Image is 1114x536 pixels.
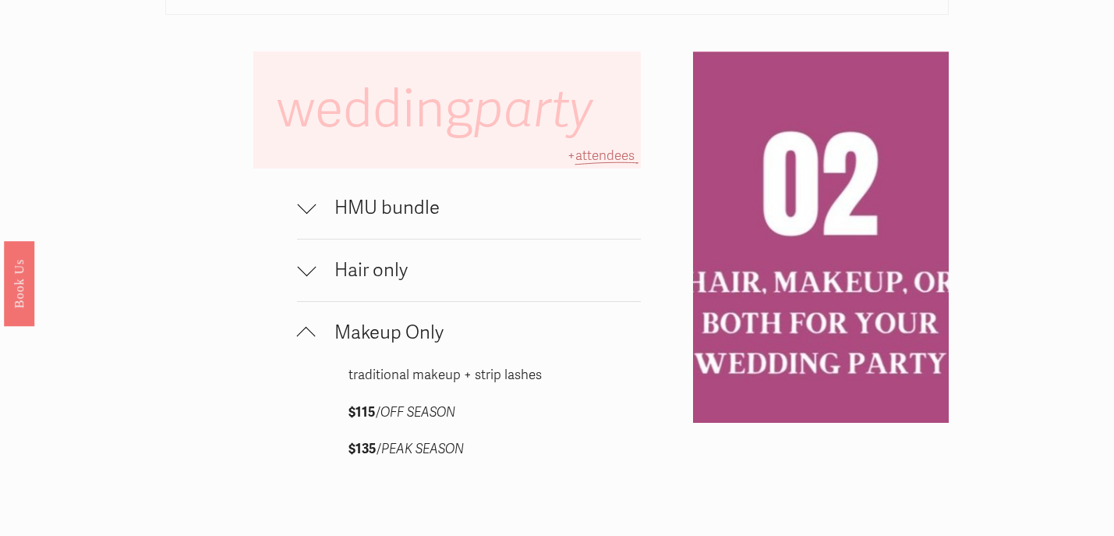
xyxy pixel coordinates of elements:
[4,240,34,325] a: Book Us
[297,302,640,364] button: Makeup Only
[348,364,589,388] p: traditional makeup + strip lashes
[473,78,593,141] em: party
[575,147,635,164] span: attendees
[348,404,376,421] strong: $115
[316,197,640,219] span: HMU bundle
[568,147,575,164] span: +
[297,177,640,239] button: HMU bundle
[316,259,640,282] span: Hair only
[381,441,464,457] em: PEAK SEASON
[297,364,640,474] div: Makeup Only
[297,240,640,301] button: Hair only
[348,441,377,457] strong: $135
[348,401,589,425] p: /
[348,438,589,462] p: /
[380,404,455,421] em: OFF SEASON
[316,321,640,344] span: Makeup Only
[277,78,605,141] span: wedding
